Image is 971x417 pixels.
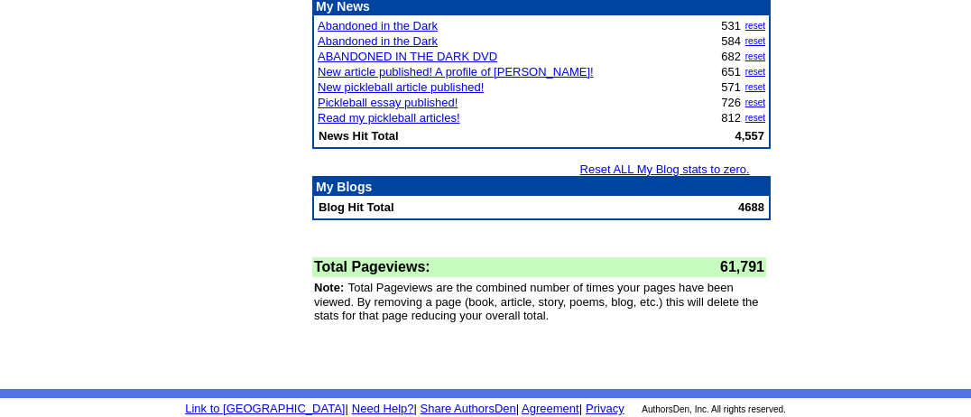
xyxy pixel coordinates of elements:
font: | [519,402,582,415]
a: New pickleball article published! [318,80,484,94]
a: reset [745,82,765,92]
a: Agreement [522,402,579,415]
a: Privacy [586,402,624,415]
a: reset [745,113,765,123]
a: Need Help? [352,402,414,415]
a: ABANDONED IN THE DARK DVD [318,50,497,63]
font: Note: [314,281,344,294]
a: Abandoned in the Dark [318,34,438,48]
font: | [413,402,416,415]
font: 682 [721,50,741,63]
a: Share AuthorsDen [421,402,516,415]
b: 4,557 [735,129,764,143]
font: AuthorsDen, Inc. All rights reserved. [642,404,786,414]
a: Link to [GEOGRAPHIC_DATA] [185,402,345,415]
a: Reset ALL My Blog stats to zero. [580,162,750,176]
a: reset [745,36,765,46]
a: reset [745,67,765,77]
a: Pickleball essay published! [318,96,458,109]
font: 812 [721,111,741,125]
a: New article published! A profile of [PERSON_NAME]! [318,65,594,79]
b: 4688 [738,200,764,214]
p: My Blogs [316,180,767,194]
font: 531 [721,19,741,32]
a: reset [745,97,765,107]
font: | [516,402,519,415]
font: 726 [721,96,741,109]
b: News Hit Total [319,129,399,143]
font: 584 [721,34,741,48]
a: Abandoned in the Dark [318,19,438,32]
b: Blog Hit Total [319,200,394,214]
font: 651 [721,65,741,79]
font: 571 [721,80,741,94]
a: Read my pickleball articles! [318,111,460,125]
font: Total Pageviews are the combined number of times your pages have been viewed. By removing a page ... [314,281,759,322]
font: | [345,402,347,415]
a: reset [745,21,765,31]
font: Total Pageviews: [314,259,430,274]
a: reset [745,51,765,61]
font: 61,791 [720,259,764,274]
